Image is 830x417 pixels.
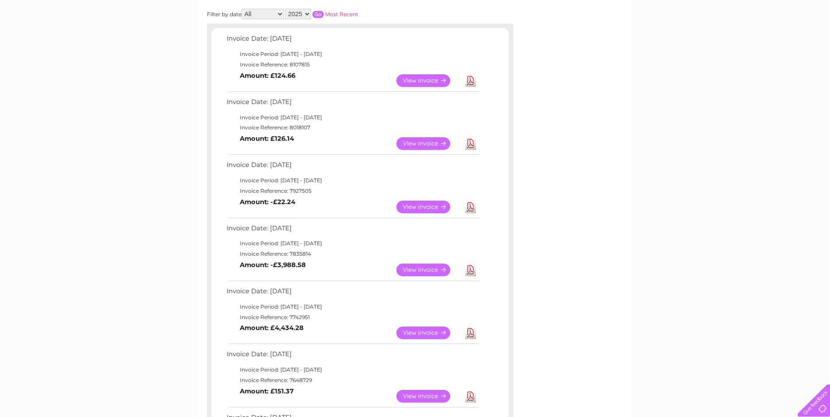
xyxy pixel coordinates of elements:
[224,59,480,70] td: Invoice Reference: 8107815
[396,264,461,276] a: View
[224,365,480,375] td: Invoice Period: [DATE] - [DATE]
[465,74,476,87] a: Download
[209,5,622,42] div: Clear Business is a trading name of Verastar Limited (registered in [GEOGRAPHIC_DATA] No. 3667643...
[801,37,822,44] a: Log out
[224,375,480,386] td: Invoice Reference: 7648729
[224,49,480,59] td: Invoice Period: [DATE] - [DATE]
[240,198,295,206] b: Amount: -£22.24
[224,348,480,365] td: Invoice Date: [DATE]
[396,390,461,403] a: View
[224,249,480,259] td: Invoice Reference: 7835814
[465,264,476,276] a: Download
[465,390,476,403] a: Download
[224,159,480,175] td: Invoice Date: [DATE]
[396,201,461,213] a: View
[240,324,304,332] b: Amount: £4,434.28
[722,37,749,44] a: Telecoms
[396,74,461,87] a: View
[207,9,437,19] div: Filter by date
[754,37,767,44] a: Blog
[224,96,480,112] td: Invoice Date: [DATE]
[240,135,294,142] b: Amount: £126.14
[224,33,480,49] td: Invoice Date: [DATE]
[224,112,480,123] td: Invoice Period: [DATE] - [DATE]
[465,201,476,213] a: Download
[772,37,793,44] a: Contact
[29,23,74,49] img: logo.png
[224,312,480,323] td: Invoice Reference: 7742951
[224,122,480,133] td: Invoice Reference: 8018107
[240,261,306,269] b: Amount: -£3,988.58
[224,302,480,312] td: Invoice Period: [DATE] - [DATE]
[465,327,476,339] a: Download
[698,37,717,44] a: Energy
[665,4,725,15] a: 0333 014 3131
[325,11,358,17] a: Most Recent
[224,238,480,249] td: Invoice Period: [DATE] - [DATE]
[396,327,461,339] a: View
[224,175,480,186] td: Invoice Period: [DATE] - [DATE]
[465,137,476,150] a: Download
[240,72,295,80] b: Amount: £124.66
[224,222,480,239] td: Invoice Date: [DATE]
[224,285,480,302] td: Invoice Date: [DATE]
[240,387,294,395] b: Amount: £151.37
[224,186,480,196] td: Invoice Reference: 7927505
[676,37,693,44] a: Water
[396,137,461,150] a: View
